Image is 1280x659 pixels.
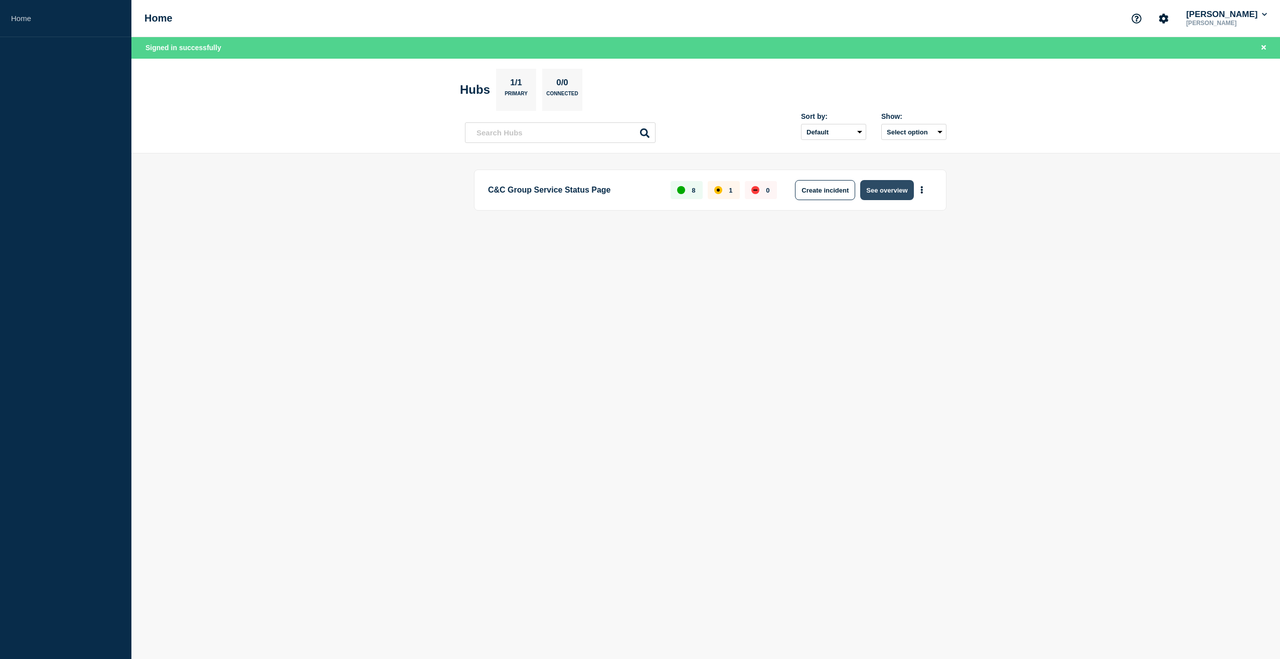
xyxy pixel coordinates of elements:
[860,180,913,200] button: See overview
[714,186,722,194] div: affected
[1126,8,1147,29] button: Support
[465,122,656,143] input: Search Hubs
[801,112,866,120] div: Sort by:
[145,44,221,52] span: Signed in successfully
[692,187,695,194] p: 8
[1184,10,1269,20] button: [PERSON_NAME]
[1153,8,1174,29] button: Account settings
[144,13,173,24] h1: Home
[553,78,572,91] p: 0/0
[546,91,578,101] p: Connected
[766,187,769,194] p: 0
[677,186,685,194] div: up
[751,186,759,194] div: down
[505,91,528,101] p: Primary
[507,78,526,91] p: 1/1
[881,112,946,120] div: Show:
[729,187,732,194] p: 1
[915,181,928,200] button: More actions
[1257,42,1270,54] button: Close banner
[801,124,866,140] select: Sort by
[488,180,659,200] p: C&C Group Service Status Page
[1184,20,1269,27] p: [PERSON_NAME]
[881,124,946,140] button: Select option
[460,83,490,97] h2: Hubs
[795,180,855,200] button: Create incident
